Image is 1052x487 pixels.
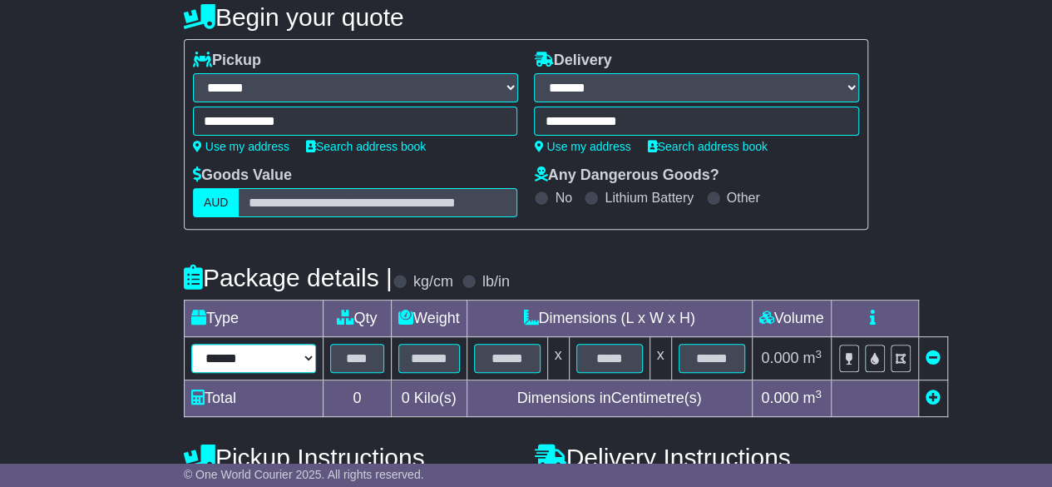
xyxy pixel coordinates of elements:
[467,380,752,417] td: Dimensions in Centimetre(s)
[184,3,868,31] h4: Begin your quote
[184,301,323,337] td: Type
[323,301,391,337] td: Qty
[467,301,752,337] td: Dimensions (L x W x H)
[649,337,671,380] td: x
[555,190,571,206] label: No
[402,390,410,406] span: 0
[803,390,822,406] span: m
[193,188,240,217] label: AUD
[323,380,391,417] td: 0
[926,390,941,406] a: Add new item
[547,337,569,380] td: x
[193,52,261,70] label: Pickup
[184,468,424,481] span: © One World Courier 2025. All rights reserved.
[815,348,822,360] sup: 3
[413,273,453,291] label: kg/cm
[534,140,630,153] a: Use my address
[752,301,831,337] td: Volume
[534,444,868,471] h4: Delivery Instructions
[391,380,467,417] td: Kilo(s)
[727,190,760,206] label: Other
[391,301,467,337] td: Weight
[926,350,941,366] a: Remove this item
[815,388,822,400] sup: 3
[761,350,798,366] span: 0.000
[184,264,393,291] h4: Package details |
[648,140,768,153] a: Search address book
[193,140,289,153] a: Use my address
[803,350,822,366] span: m
[193,166,292,185] label: Goods Value
[761,390,798,406] span: 0.000
[184,380,323,417] td: Total
[534,166,719,185] label: Any Dangerous Goods?
[306,140,426,153] a: Search address book
[184,444,518,471] h4: Pickup Instructions
[482,273,510,291] label: lb/in
[534,52,611,70] label: Delivery
[605,190,694,206] label: Lithium Battery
